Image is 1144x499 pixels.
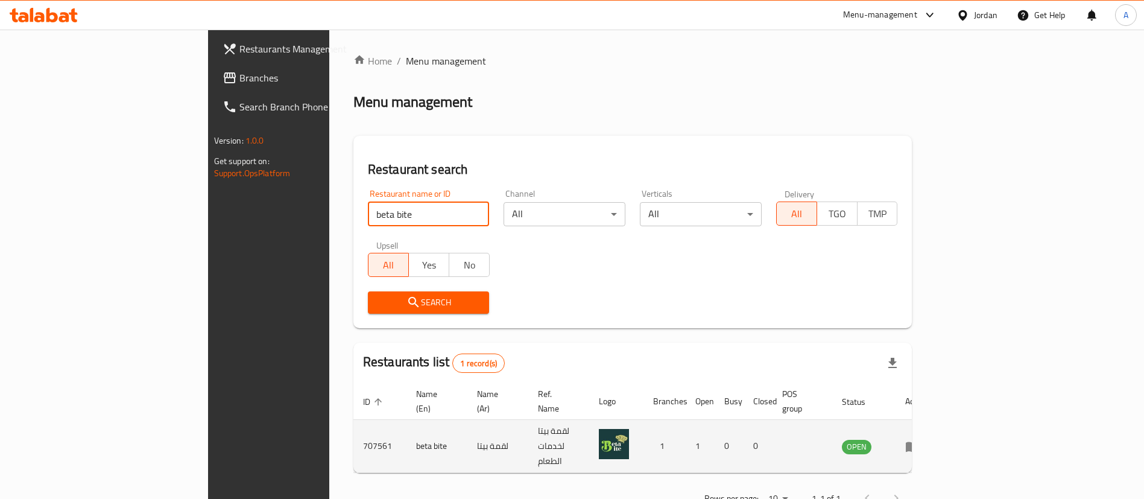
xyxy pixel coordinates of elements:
[643,383,686,420] th: Branches
[842,440,871,454] span: OPEN
[214,153,270,169] span: Get support on:
[1123,8,1128,22] span: A
[974,8,997,22] div: Jordan
[239,100,390,114] span: Search Branch Phone
[454,256,485,274] span: No
[715,383,744,420] th: Busy
[368,202,490,226] input: Search for restaurant name or ID..
[538,387,575,416] span: Ref. Name
[862,205,893,223] span: TMP
[822,205,853,223] span: TGO
[368,291,490,314] button: Search
[453,358,504,369] span: 1 record(s)
[782,387,818,416] span: POS group
[363,353,505,373] h2: Restaurants list
[686,383,715,420] th: Open
[239,42,390,56] span: Restaurants Management
[878,349,907,378] div: Export file
[842,440,871,454] div: OPEN
[896,383,937,420] th: Action
[353,383,937,473] table: enhanced table
[857,202,898,226] button: TMP
[397,54,401,68] li: /
[744,383,773,420] th: Closed
[368,161,898,179] h2: Restaurant search
[817,202,858,226] button: TGO
[353,92,472,112] h2: Menu management
[363,395,386,409] span: ID
[239,71,390,85] span: Branches
[213,92,399,121] a: Search Branch Phone
[406,420,467,473] td: beta bite
[245,133,264,148] span: 1.0.0
[213,34,399,63] a: Restaurants Management
[643,420,686,473] td: 1
[378,295,480,310] span: Search
[504,202,625,226] div: All
[467,420,528,473] td: لقمة بيتا
[842,395,881,409] span: Status
[477,387,514,416] span: Name (Ar)
[589,383,643,420] th: Logo
[640,202,762,226] div: All
[408,253,449,277] button: Yes
[214,165,291,181] a: Support.OpsPlatform
[843,8,917,22] div: Menu-management
[452,354,505,373] div: Total records count
[449,253,490,277] button: No
[528,420,589,473] td: لقمة بيتا لخدمات الطعام
[686,420,715,473] td: 1
[368,253,409,277] button: All
[414,256,444,274] span: Yes
[785,189,815,198] label: Delivery
[782,205,812,223] span: All
[373,256,404,274] span: All
[416,387,453,416] span: Name (En)
[776,202,817,226] button: All
[214,133,244,148] span: Version:
[406,54,486,68] span: Menu management
[744,420,773,473] td: 0
[599,429,629,459] img: beta bite
[715,420,744,473] td: 0
[213,63,399,92] a: Branches
[376,241,399,249] label: Upsell
[353,54,912,68] nav: breadcrumb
